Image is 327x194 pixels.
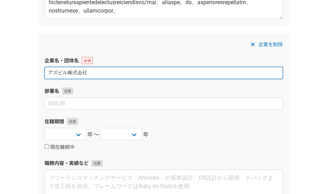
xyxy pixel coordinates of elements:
[45,88,283,95] label: 部署名
[258,40,283,49] span: 企業を削除
[87,131,100,139] span: 年〜
[45,67,283,79] input: エニィクルー株式会社
[45,118,283,125] label: 在籍期間
[45,144,75,151] label: 現在継続中
[45,160,283,167] label: 職務内容・実績など
[45,97,283,110] input: 開発2部
[143,131,149,139] span: 年
[45,57,283,64] label: 企業名・団体名
[45,144,49,149] input: 現在継続中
